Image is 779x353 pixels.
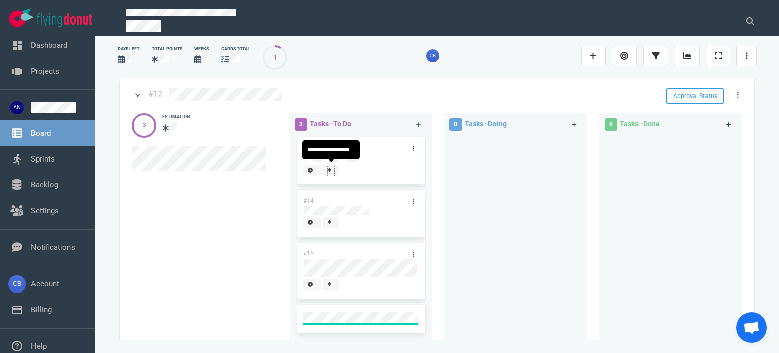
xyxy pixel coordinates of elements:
[426,49,439,62] img: 26
[31,180,58,189] a: Backlog
[465,120,507,128] span: Tasks - Doing
[37,13,92,27] img: Flying Donut text logo
[31,243,75,252] a: Notifications
[31,67,59,76] a: Projects
[31,342,47,351] a: Help
[620,120,660,128] span: Tasks - Done
[303,250,314,257] span: #15
[31,279,59,288] a: Account
[143,121,146,130] div: 3
[152,46,182,52] div: Total Points
[310,120,351,128] span: Tasks - To Do
[666,88,724,104] button: Approval Status
[31,154,55,164] a: Sprints
[221,46,251,52] div: cards total
[194,46,209,52] div: Weeks
[31,305,52,314] a: Billing
[162,114,190,121] div: Estimation
[736,312,767,343] div: Open chat
[31,129,51,138] a: Board
[118,46,139,52] div: days left
[273,53,277,62] div: 1
[31,41,67,50] a: Dashboard
[31,206,59,215] a: Settings
[449,118,462,131] span: 0
[148,89,162,99] a: #12
[605,118,617,131] span: 0
[303,197,314,204] span: #14
[295,118,307,131] span: 3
